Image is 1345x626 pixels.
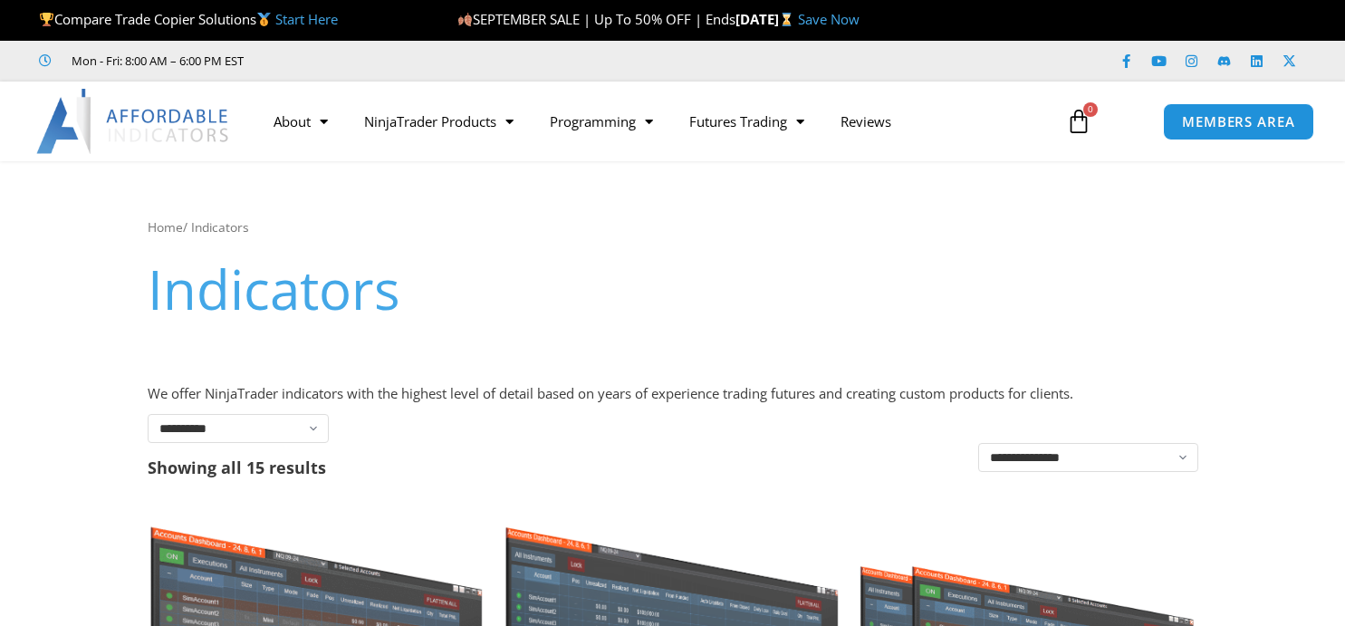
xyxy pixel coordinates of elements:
span: 0 [1083,102,1098,117]
a: Save Now [798,10,860,28]
img: 🥇 [257,13,271,26]
span: Compare Trade Copier Solutions [39,10,338,28]
img: 🏆 [40,13,53,26]
strong: [DATE] [735,10,798,28]
span: MEMBERS AREA [1182,115,1295,129]
iframe: Customer reviews powered by Trustpilot [269,52,541,70]
a: MEMBERS AREA [1163,103,1314,140]
nav: Menu [255,101,1049,142]
a: About [255,101,346,142]
img: 🍂 [458,13,472,26]
a: Reviews [822,101,909,142]
a: 0 [1039,95,1119,148]
a: Home [148,218,183,236]
h1: Indicators [148,251,1198,327]
span: SEPTEMBER SALE | Up To 50% OFF | Ends [457,10,735,28]
nav: Breadcrumb [148,216,1198,239]
span: Mon - Fri: 8:00 AM – 6:00 PM EST [67,50,244,72]
img: ⌛ [780,13,793,26]
p: Showing all 15 results [148,459,326,476]
a: Futures Trading [671,101,822,142]
img: LogoAI | Affordable Indicators – NinjaTrader [36,89,231,154]
a: Programming [532,101,671,142]
a: NinjaTrader Products [346,101,532,142]
p: We offer NinjaTrader indicators with the highest level of detail based on years of experience tra... [148,381,1198,407]
select: Shop order [978,443,1198,472]
a: Start Here [275,10,338,28]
